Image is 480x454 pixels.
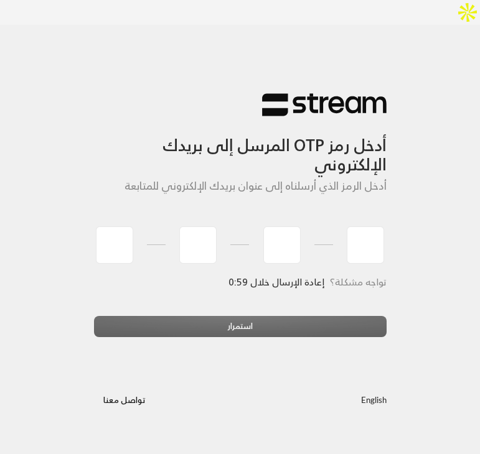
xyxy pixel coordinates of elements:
h3: أدخل رمز OTP المرسل إلى بريدك الإلكتروني [94,117,387,174]
a: تواصل معنا [94,393,155,407]
button: تواصل معنا [94,389,155,411]
h5: أدخل الرمز الذي أرسلناه إلى عنوان بريدك الإلكتروني للمتابعة [94,180,387,192]
img: Stream Logo [262,93,387,117]
span: تواجه مشكلة؟ [330,274,387,290]
span: إعادة الإرسال خلال 0:59 [229,274,324,290]
a: English [361,389,387,411]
